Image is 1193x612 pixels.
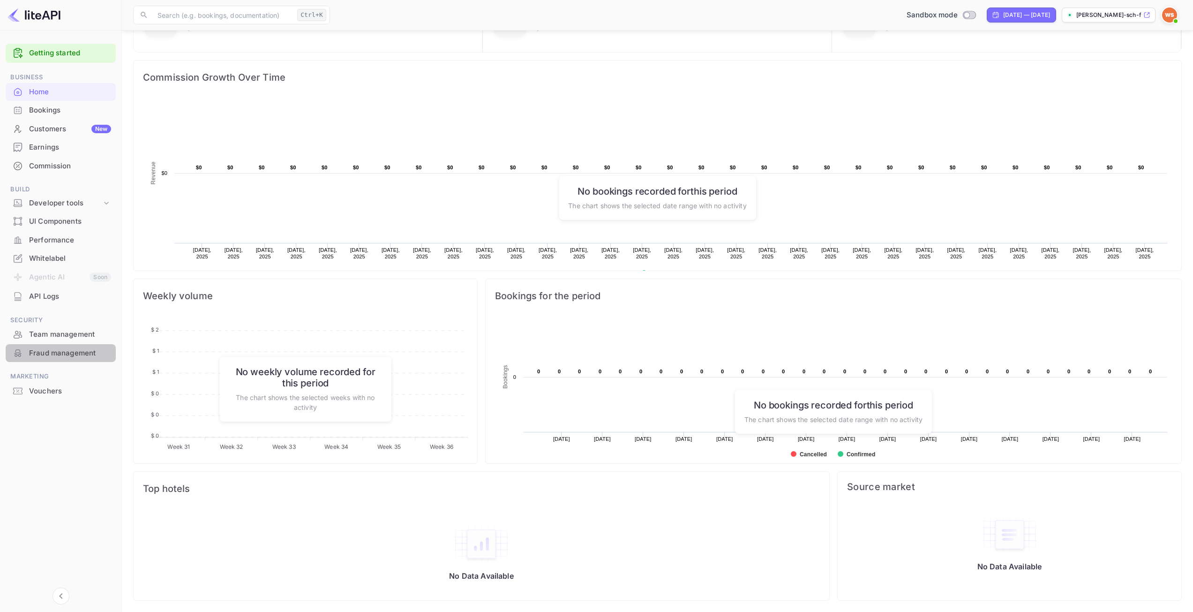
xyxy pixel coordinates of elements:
[541,165,548,170] text: $0
[727,247,745,259] text: [DATE], 2025
[184,19,193,32] div: 0
[696,247,714,259] text: [DATE], 2025
[6,344,116,362] a: Fraud management
[6,231,116,249] a: Performance
[6,120,116,138] div: CustomersNew
[256,247,274,259] text: [DATE], 2025
[1067,369,1070,374] text: 0
[29,161,111,172] div: Commission
[843,369,846,374] text: 0
[6,101,116,119] a: Bookings
[945,369,948,374] text: 0
[558,369,561,374] text: 0
[322,165,328,170] text: $0
[1010,247,1028,259] text: [DATE], 2025
[721,369,724,374] text: 0
[675,436,692,442] text: [DATE]
[537,369,540,374] text: 0
[741,369,744,374] text: 0
[533,19,542,32] div: 0
[151,390,159,397] tspan: $ 0
[6,371,116,382] span: Marketing
[29,348,111,359] div: Fraud management
[539,247,557,259] text: [DATE], 2025
[920,436,937,442] text: [DATE]
[821,247,840,259] text: [DATE], 2025
[152,348,159,354] tspan: $ 1
[495,288,1172,303] span: Bookings for the period
[907,10,958,21] span: Sandbox mode
[839,436,855,442] text: [DATE]
[29,198,102,209] div: Developer tools
[416,165,422,170] text: $0
[430,443,453,450] tspan: Week 36
[619,369,622,374] text: 0
[1076,11,1141,19] p: [PERSON_NAME]-sch-fer-tlaou.n...
[762,369,765,374] text: 0
[479,165,485,170] text: $0
[29,329,111,340] div: Team management
[143,288,468,303] span: Weekly volume
[6,315,116,325] span: Security
[6,157,116,175] div: Commission
[29,124,111,135] div: Customers
[29,291,111,302] div: API Logs
[6,382,116,400] div: Vouchers
[924,369,927,374] text: 0
[601,247,620,259] text: [DATE], 2025
[290,165,296,170] text: $0
[1027,369,1029,374] text: 0
[1002,436,1019,442] text: [DATE]
[604,165,610,170] text: $0
[660,369,662,374] text: 0
[29,48,111,59] a: Getting started
[6,101,116,120] div: Bookings
[152,369,159,375] tspan: $ 1
[1047,369,1050,374] text: 0
[568,200,746,210] p: The chart shows the selected date range with no activity
[6,249,116,267] a: Whitelabel
[793,165,799,170] text: $0
[883,19,892,32] div: 0
[6,157,116,174] a: Commission
[259,165,265,170] text: $0
[698,165,705,170] text: $0
[639,369,642,374] text: 0
[744,414,923,424] p: The chart shows the selected date range with no activity
[986,369,989,374] text: 0
[53,588,69,604] button: Collapse navigation
[987,8,1056,23] div: Click to change the date range period
[635,436,652,442] text: [DATE]
[824,165,830,170] text: $0
[297,9,326,21] div: Ctrl+K
[6,120,116,137] a: CustomersNew
[6,138,116,156] a: Earnings
[6,44,116,63] div: Getting started
[855,165,862,170] text: $0
[510,165,516,170] text: $0
[977,562,1042,571] p: No Data Available
[6,212,116,231] div: UI Components
[229,366,382,389] h6: No weekly volume recorded for this period
[636,165,642,170] text: $0
[513,374,516,380] text: 0
[863,369,866,374] text: 0
[594,436,611,442] text: [DATE]
[879,436,896,442] text: [DATE]
[29,235,111,246] div: Performance
[1162,8,1177,23] img: Walden Schäfer
[151,326,159,333] tspan: $ 2
[1013,165,1019,170] text: $0
[91,125,111,133] div: New
[413,247,431,259] text: [DATE], 2025
[225,247,243,259] text: [DATE], 2025
[761,165,767,170] text: $0
[6,138,116,157] div: Earnings
[1128,369,1131,374] text: 0
[667,165,673,170] text: $0
[287,247,306,259] text: [DATE], 2025
[6,287,116,305] a: API Logs
[573,165,579,170] text: $0
[823,369,825,374] text: 0
[1138,165,1144,170] text: $0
